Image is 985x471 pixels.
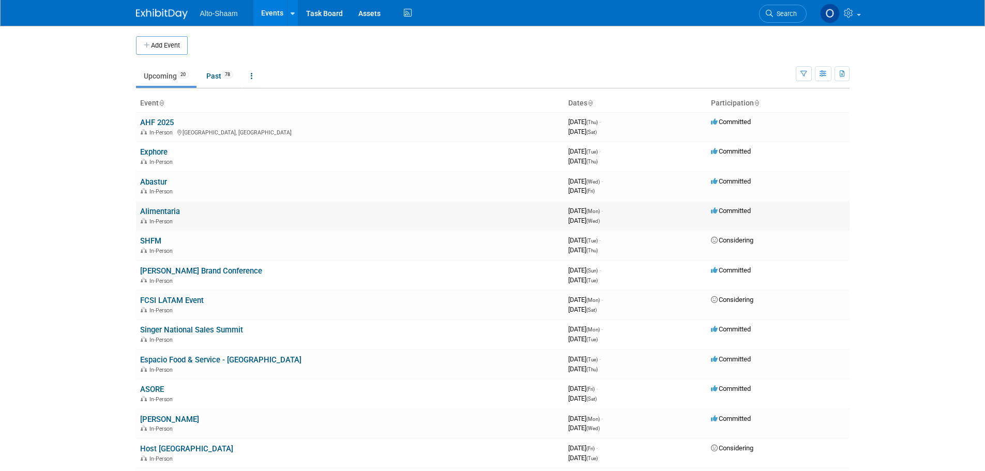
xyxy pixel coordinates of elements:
[149,455,176,462] span: In-Person
[199,66,241,86] a: Past78
[820,4,840,23] img: Olivia Strasser
[711,355,751,363] span: Committed
[601,296,603,303] span: -
[586,396,597,402] span: (Sat)
[586,357,598,362] span: (Tue)
[568,236,601,244] span: [DATE]
[711,325,751,333] span: Committed
[568,325,603,333] span: [DATE]
[586,455,598,461] span: (Tue)
[140,177,167,187] a: Abastur
[140,325,243,335] a: Singer National Sales Summit
[568,187,595,194] span: [DATE]
[149,337,176,343] span: In-Person
[568,217,600,224] span: [DATE]
[149,278,176,284] span: In-Person
[586,159,598,164] span: (Thu)
[596,444,598,452] span: -
[568,454,598,462] span: [DATE]
[568,246,598,254] span: [DATE]
[754,99,759,107] a: Sort by Participation Type
[711,177,751,185] span: Committed
[773,10,797,18] span: Search
[568,118,601,126] span: [DATE]
[149,129,176,136] span: In-Person
[711,266,751,274] span: Committed
[586,218,600,224] span: (Wed)
[149,426,176,432] span: In-Person
[586,297,600,303] span: (Mon)
[711,118,751,126] span: Committed
[200,9,238,18] span: Alto-Shaam
[568,276,598,284] span: [DATE]
[568,394,597,402] span: [DATE]
[586,248,598,253] span: (Thu)
[568,365,598,373] span: [DATE]
[599,118,601,126] span: -
[140,444,233,453] a: Host [GEOGRAPHIC_DATA]
[568,266,601,274] span: [DATE]
[586,129,597,135] span: (Sat)
[140,296,204,305] a: FCSI LATAM Event
[140,207,180,216] a: Alimentaria
[568,306,597,313] span: [DATE]
[586,426,600,431] span: (Wed)
[568,385,598,392] span: [DATE]
[596,385,598,392] span: -
[222,71,233,79] span: 78
[568,415,603,422] span: [DATE]
[140,385,164,394] a: ASORE
[149,248,176,254] span: In-Person
[141,396,147,401] img: In-Person Event
[711,385,751,392] span: Committed
[568,424,600,432] span: [DATE]
[586,208,600,214] span: (Mon)
[601,177,603,185] span: -
[140,128,560,136] div: [GEOGRAPHIC_DATA], [GEOGRAPHIC_DATA]
[759,5,807,23] a: Search
[140,415,199,424] a: [PERSON_NAME]
[136,95,564,112] th: Event
[711,236,753,244] span: Considering
[140,266,262,276] a: [PERSON_NAME] Brand Conference
[586,268,598,274] span: (Sun)
[140,147,168,157] a: Exphore
[141,307,147,312] img: In-Person Event
[568,147,601,155] span: [DATE]
[149,159,176,165] span: In-Person
[141,426,147,431] img: In-Person Event
[586,367,598,372] span: (Thu)
[149,218,176,225] span: In-Person
[149,307,176,314] span: In-Person
[601,325,603,333] span: -
[586,278,598,283] span: (Tue)
[601,415,603,422] span: -
[141,337,147,342] img: In-Person Event
[568,177,603,185] span: [DATE]
[141,129,147,134] img: In-Person Event
[711,296,753,303] span: Considering
[149,367,176,373] span: In-Person
[586,149,598,155] span: (Tue)
[159,99,164,107] a: Sort by Event Name
[586,188,595,194] span: (Fri)
[568,296,603,303] span: [DATE]
[564,95,707,112] th: Dates
[141,188,147,193] img: In-Person Event
[141,367,147,372] img: In-Person Event
[149,188,176,195] span: In-Person
[586,179,600,185] span: (Wed)
[149,396,176,403] span: In-Person
[140,355,301,364] a: Espacio Food & Service - [GEOGRAPHIC_DATA]
[141,278,147,283] img: In-Person Event
[136,66,196,86] a: Upcoming20
[586,119,598,125] span: (Thu)
[711,207,751,215] span: Committed
[136,36,188,55] button: Add Event
[140,236,161,246] a: SHFM
[601,207,603,215] span: -
[141,455,147,461] img: In-Person Event
[586,386,595,392] span: (Fri)
[568,157,598,165] span: [DATE]
[177,71,189,79] span: 20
